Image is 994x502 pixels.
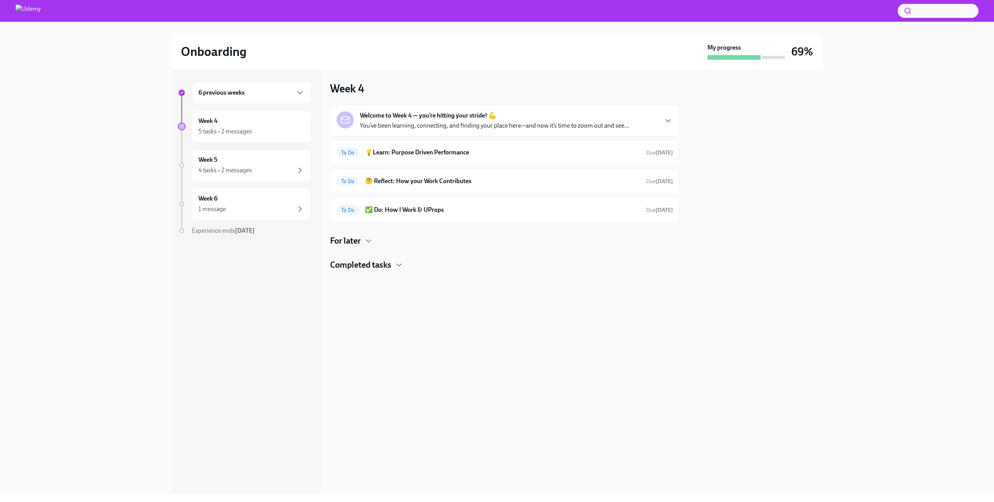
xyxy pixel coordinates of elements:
div: 4 tasks • 2 messages [198,166,252,175]
div: 5 tasks • 2 messages [198,127,252,136]
div: For later [330,235,679,247]
img: Udemy [16,5,41,17]
h4: Completed tasks [330,259,391,271]
span: To Do [337,150,359,156]
h6: Week 6 [198,194,217,203]
p: You’ve been learning, connecting, and finding your place here—and now it’s time to zoom out and s... [360,121,629,130]
strong: [DATE] [235,227,255,234]
h3: 69% [791,45,813,59]
span: September 6th, 2025 10:00 [646,206,673,214]
h4: For later [330,235,361,247]
span: Experience ends [192,227,255,234]
strong: My progress [707,43,741,52]
a: Week 61 message [178,188,311,220]
span: To Do [337,178,359,184]
h6: ✅ Do: How I Work & UProps [365,206,640,214]
a: Week 54 tasks • 2 messages [178,149,311,182]
span: Due [646,149,673,156]
span: Due [646,207,673,213]
a: To Do💡Learn: Purpose Driven PerformanceDue[DATE] [337,146,673,159]
a: To Do✅ Do: How I Work & UPropsDue[DATE] [337,204,673,216]
h6: 6 previous weeks [198,88,245,97]
h6: Week 4 [198,117,217,125]
h2: Onboarding [181,44,247,59]
span: To Do [337,207,359,213]
strong: [DATE] [656,149,673,156]
span: September 6th, 2025 10:00 [646,149,673,156]
h6: Week 5 [198,156,217,164]
a: Week 45 tasks • 2 messages [178,110,311,143]
h3: Week 4 [330,81,364,95]
div: 6 previous weeks [192,81,311,104]
strong: [DATE] [656,178,673,185]
a: To Do🤔 Reflect: How your Work ContributesDue[DATE] [337,175,673,187]
div: Completed tasks [330,259,679,271]
div: 1 message [198,205,226,213]
span: Due [646,178,673,185]
h6: 💡Learn: Purpose Driven Performance [365,148,640,157]
strong: [DATE] [656,207,673,213]
span: September 6th, 2025 10:00 [646,178,673,185]
strong: Welcome to Week 4 — you’re hitting your stride! 💪 [360,111,496,120]
h6: 🤔 Reflect: How your Work Contributes [365,177,640,185]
